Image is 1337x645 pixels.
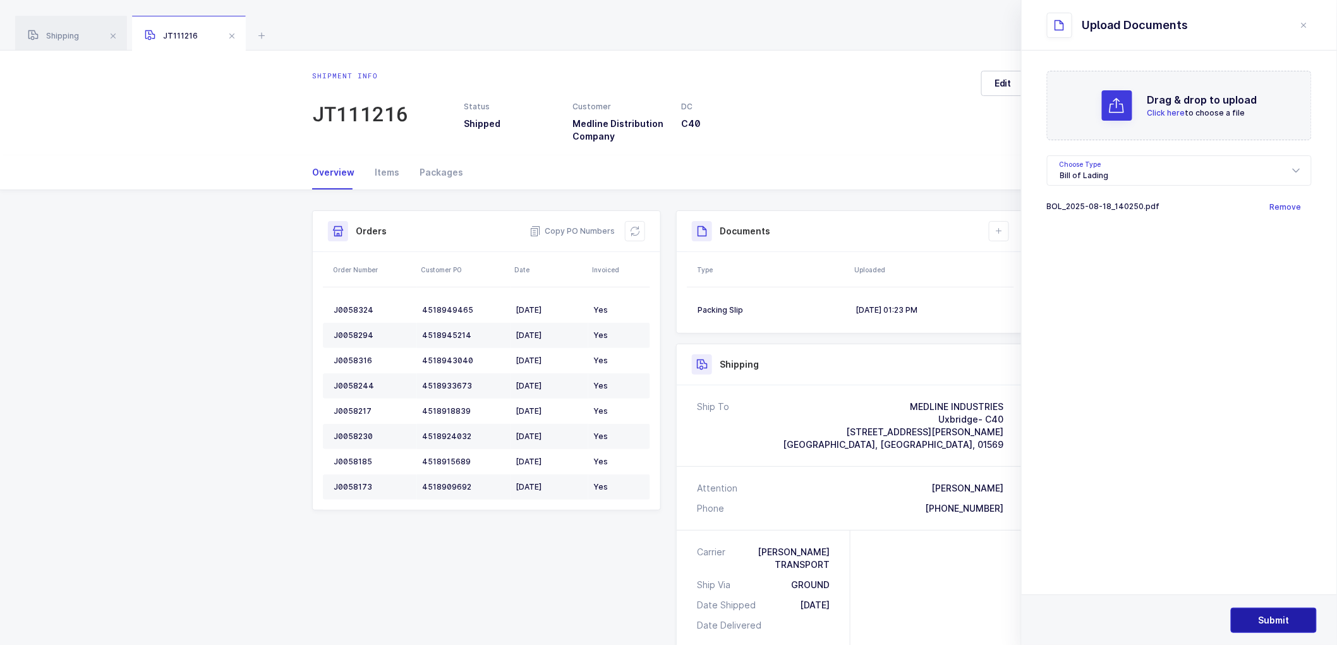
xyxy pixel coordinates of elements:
[1147,92,1257,107] h2: Drag & drop to upload
[422,381,505,391] div: 4518933673
[697,482,737,495] div: Attention
[334,305,412,315] div: J0058324
[593,330,608,340] span: Yes
[356,225,387,238] h3: Orders
[720,358,759,371] h3: Shipping
[422,457,505,467] div: 4518915689
[1270,201,1302,214] button: Remove
[334,457,412,467] div: J0058185
[409,155,463,190] div: Packages
[854,265,1010,275] div: Uploaded
[698,305,845,315] div: Packing Slip
[783,401,1003,413] div: MEDLINE INDUSTRIES
[1047,201,1160,214] div: BOL_2025-08-18_140250.pdf
[593,305,608,315] span: Yes
[422,356,505,366] div: 4518943040
[516,406,583,416] div: [DATE]
[422,330,505,341] div: 4518945214
[516,431,583,442] div: [DATE]
[422,406,505,416] div: 4518918839
[28,31,79,40] span: Shipping
[931,482,1003,495] div: [PERSON_NAME]
[593,406,608,416] span: Yes
[1297,18,1312,33] button: close drawer
[464,101,557,112] div: Status
[334,330,412,341] div: J0058294
[791,579,830,591] div: GROUND
[592,265,646,275] div: Invoiced
[995,77,1012,90] span: Edit
[365,155,409,190] div: Items
[516,457,583,467] div: [DATE]
[730,546,830,571] div: [PERSON_NAME] TRANSPORT
[334,381,412,391] div: J0058244
[682,101,775,112] div: DC
[697,265,847,275] div: Type
[697,599,761,612] div: Date Shipped
[572,118,666,143] h3: Medline Distribution Company
[697,502,724,515] div: Phone
[593,482,608,491] span: Yes
[516,381,583,391] div: [DATE]
[1231,608,1317,633] button: Submit
[697,579,735,591] div: Ship Via
[593,457,608,466] span: Yes
[516,330,583,341] div: [DATE]
[1147,108,1185,118] span: Click here
[783,413,1003,426] div: Uxbridge- C40
[1259,614,1290,627] span: Submit
[422,305,505,315] div: 4518949465
[856,305,1003,315] div: [DATE] 01:23 PM
[783,426,1003,438] div: [STREET_ADDRESS][PERSON_NAME]
[1147,107,1257,119] p: to choose a file
[593,381,608,390] span: Yes
[593,356,608,365] span: Yes
[333,265,413,275] div: Order Number
[334,406,412,416] div: J0058217
[464,118,557,130] h3: Shipped
[516,356,583,366] div: [DATE]
[334,356,412,366] div: J0058316
[312,155,365,190] div: Overview
[593,431,608,441] span: Yes
[697,401,729,451] div: Ship To
[1082,18,1189,33] div: Upload Documents
[516,305,583,315] div: [DATE]
[312,71,408,81] div: Shipment info
[422,482,505,492] div: 4518909692
[697,619,766,632] div: Date Delivered
[516,482,583,492] div: [DATE]
[145,31,198,40] span: JT111216
[422,431,505,442] div: 4518924032
[529,225,615,238] button: Copy PO Numbers
[720,225,770,238] h3: Documents
[421,265,507,275] div: Customer PO
[981,71,1025,96] button: Edit
[514,265,584,275] div: Date
[334,431,412,442] div: J0058230
[800,599,830,612] div: [DATE]
[925,502,1003,515] div: [PHONE_NUMBER]
[572,101,666,112] div: Customer
[682,118,775,130] h3: C40
[697,546,730,571] div: Carrier
[783,439,1003,450] span: [GEOGRAPHIC_DATA], [GEOGRAPHIC_DATA], 01569
[334,482,412,492] div: J0058173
